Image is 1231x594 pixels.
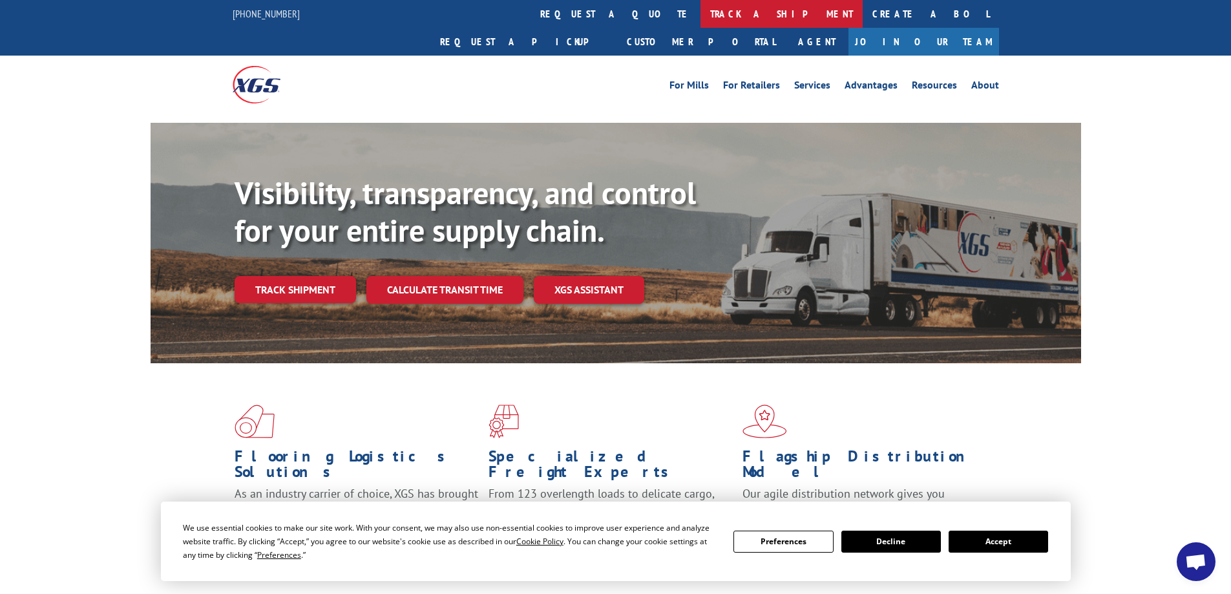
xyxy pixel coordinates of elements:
[742,486,980,516] span: Our agile distribution network gives you nationwide inventory management on demand.
[949,531,1048,553] button: Accept
[257,549,301,560] span: Preferences
[430,28,617,56] a: Request a pickup
[785,28,848,56] a: Agent
[516,536,563,547] span: Cookie Policy
[1177,542,1215,581] a: Open chat
[841,531,941,553] button: Decline
[742,405,787,438] img: xgs-icon-flagship-distribution-model-red
[534,276,644,304] a: XGS ASSISTANT
[794,80,830,94] a: Services
[235,405,275,438] img: xgs-icon-total-supply-chain-intelligence-red
[235,276,356,303] a: Track shipment
[235,486,478,532] span: As an industry carrier of choice, XGS has brought innovation and dedication to flooring logistics...
[617,28,785,56] a: Customer Portal
[183,521,718,562] div: We use essential cookies to make our site work. With your consent, we may also use non-essential ...
[161,502,1071,581] div: Cookie Consent Prompt
[971,80,999,94] a: About
[489,449,733,486] h1: Specialized Freight Experts
[235,173,696,250] b: Visibility, transparency, and control for your entire supply chain.
[845,80,898,94] a: Advantages
[489,486,733,544] p: From 123 overlength loads to delicate cargo, our experienced staff knows the best way to move you...
[848,28,999,56] a: Join Our Team
[742,449,987,486] h1: Flagship Distribution Model
[366,276,523,304] a: Calculate transit time
[233,7,300,20] a: [PHONE_NUMBER]
[489,405,519,438] img: xgs-icon-focused-on-flooring-red
[723,80,780,94] a: For Retailers
[669,80,709,94] a: For Mills
[733,531,833,553] button: Preferences
[912,80,957,94] a: Resources
[235,449,479,486] h1: Flooring Logistics Solutions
